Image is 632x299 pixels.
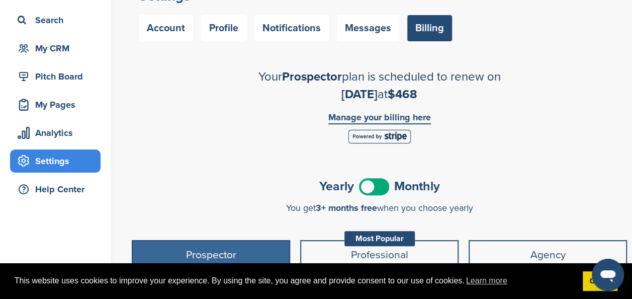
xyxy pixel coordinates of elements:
h3: Agency [474,249,622,261]
h2: Your plan is scheduled to renew on at [204,68,556,103]
span: Prospector [282,69,342,84]
a: Profile [201,15,246,41]
a: Manage your billing here [328,113,431,124]
span: Yearly [319,180,354,193]
a: Settings [10,149,101,173]
a: dismiss cookie message [583,271,617,291]
a: learn more about cookies [465,273,509,288]
a: Search [10,9,101,32]
div: Search [15,11,101,29]
div: Settings [15,152,101,170]
a: Notifications [254,15,329,41]
span: 3+ months free [316,202,377,213]
iframe: Button to launch messaging window [592,259,624,291]
div: Analytics [15,124,101,142]
span: This website uses cookies to improve your experience. By using the site, you agree and provide co... [15,273,575,288]
h3: Professional [305,249,454,261]
div: My CRM [15,39,101,57]
div: You get when you choose yearly [132,203,627,213]
a: My CRM [10,37,101,60]
div: Most Popular [344,231,415,246]
div: My Pages [15,96,101,114]
a: Billing [407,15,452,41]
a: Help Center [10,178,101,201]
a: Pitch Board [10,65,101,88]
h3: Prospector [137,249,285,261]
div: Help Center [15,180,101,198]
span: $468 [388,87,417,102]
a: Analytics [10,121,101,144]
div: Pitch Board [15,67,101,86]
img: Stripe [348,129,411,143]
a: Account [139,15,193,41]
a: Messages [337,15,399,41]
span: [DATE] [341,87,378,102]
a: My Pages [10,93,101,116]
span: Monthly [394,180,440,193]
